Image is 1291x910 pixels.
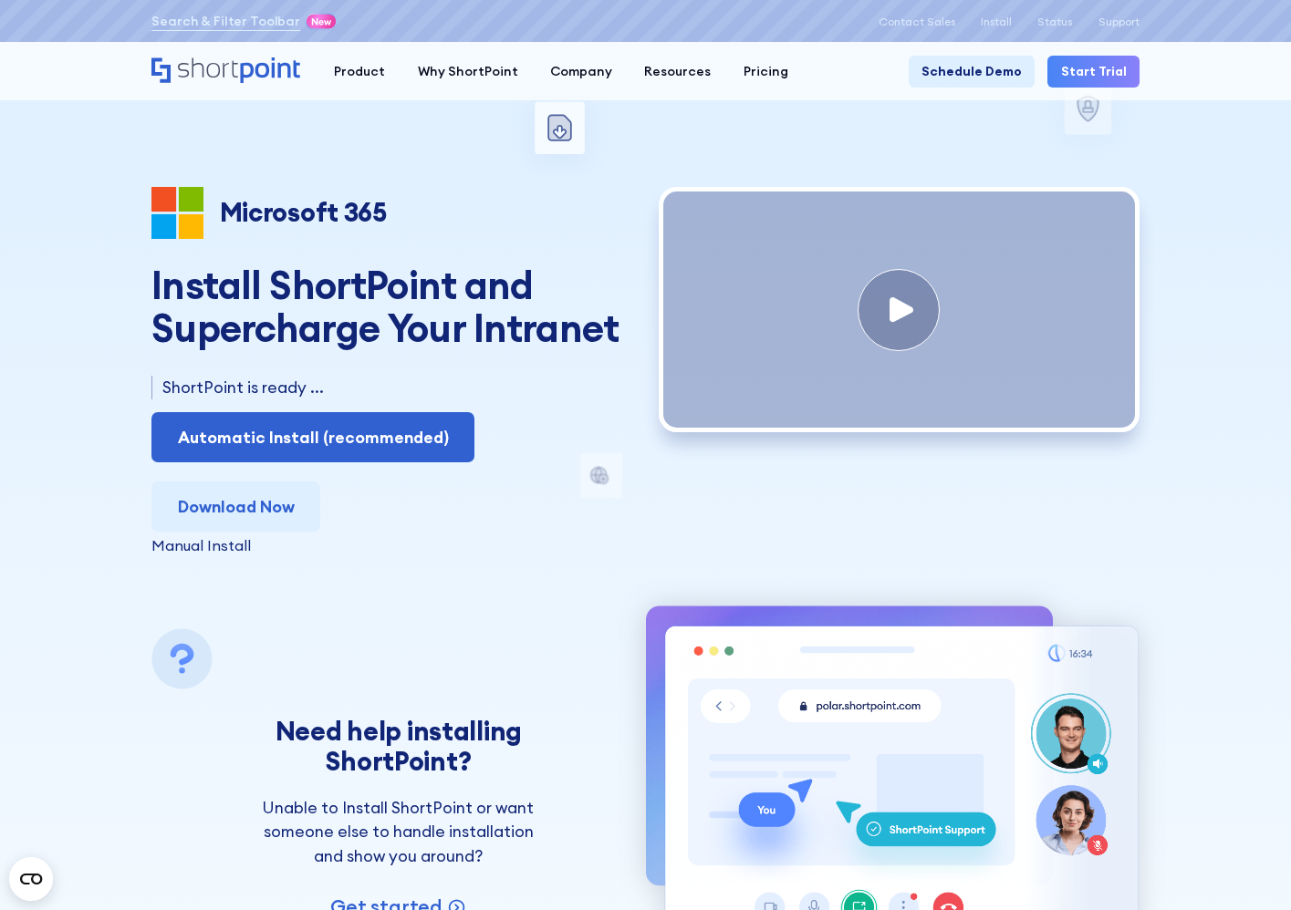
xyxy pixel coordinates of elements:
[151,796,645,869] p: Unable to Install ShortPoint or want someone else to handle installation and show you around?
[220,198,387,228] p: Microsoft 365
[744,62,788,81] div: Pricing
[162,376,632,400] p: ShortPoint is ready ...
[151,717,645,777] div: Need help installing ShortPoint?
[9,857,53,901] button: Open CMP widget
[1200,822,1291,910] iframe: Chat Widget
[151,481,320,532] a: Download Now
[727,56,804,88] a: Pricing
[644,62,711,81] div: Resources
[151,187,203,239] img: Microsoft 365 logo
[1098,16,1140,28] a: Support
[151,12,300,31] a: Search & Filter Toolbar
[1037,16,1072,28] a: Status
[318,56,401,88] a: Product
[534,56,628,88] a: Company
[550,62,612,81] div: Company
[909,56,1035,88] a: Schedule Demo
[401,56,534,88] a: Why ShortPoint
[1047,56,1139,88] a: Start Trial
[879,16,955,28] a: Contact Sales
[629,56,727,88] a: Resources
[334,62,385,81] div: Product
[151,57,301,85] a: Home
[981,16,1012,28] a: Install
[151,264,632,349] h1: Install ShortPoint and Supercharge Your Intranet
[151,539,632,553] div: Manual Install
[151,412,474,462] a: Automatic Install (recommended)
[418,62,518,81] div: Why ShortPoint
